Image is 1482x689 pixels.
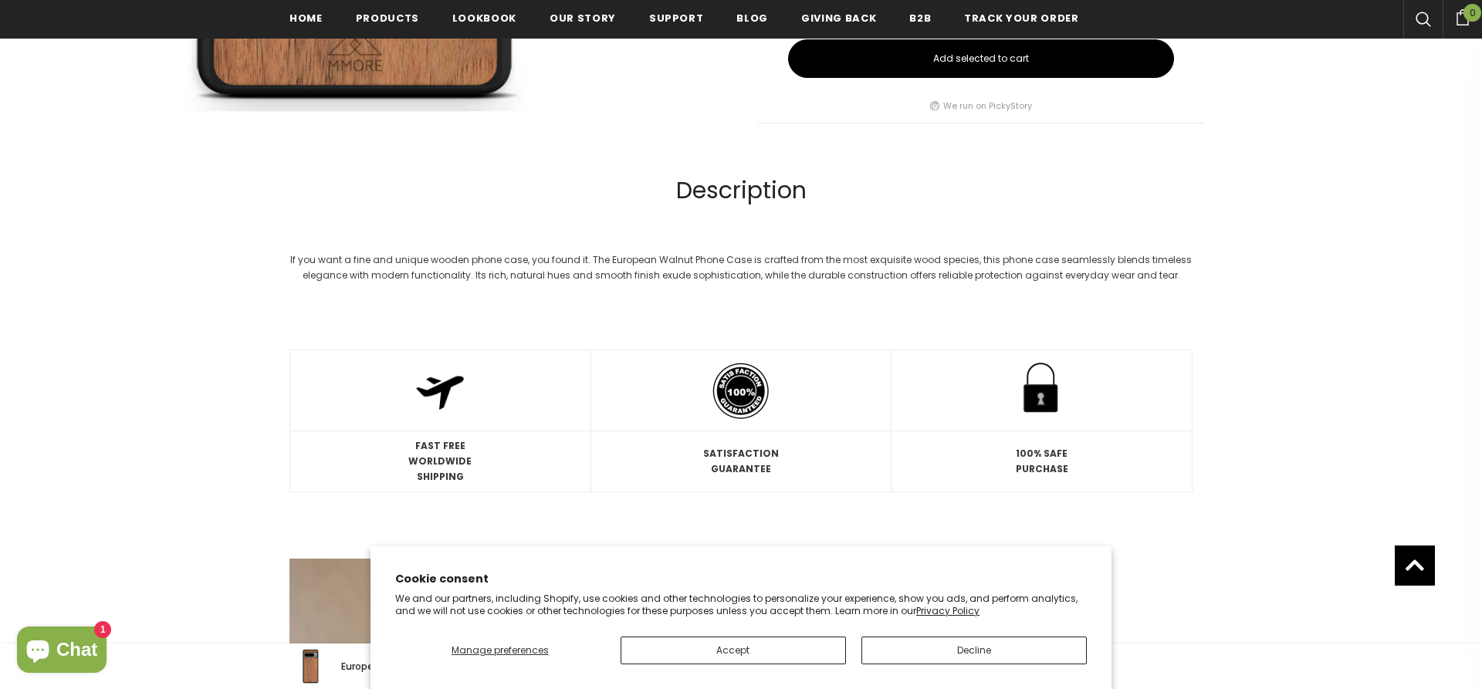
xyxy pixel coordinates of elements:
span: Lookbook [452,11,516,25]
p: We and our partners, including Shopify, use cookies and other technologies to personalize your ex... [395,593,1087,616]
span: Home [289,11,323,25]
span: Add selected to cart [933,52,1029,66]
span: Track your order [964,11,1078,25]
strong: GUARANTEE [711,462,771,475]
span: Giving back [801,11,876,25]
img: picky story [930,101,939,110]
button: Add selected to cart [788,39,1174,78]
strong: PURCHASE [1016,462,1068,475]
span: 0 [1463,4,1481,22]
strong: WORLDWIDE [408,454,472,468]
div: If you want a fine and unique wooden phone case, you found it. The European Walnut Phone Case is c [289,252,1193,283]
span: support [649,11,704,25]
span: B2B [909,11,931,25]
span: Our Story [550,11,616,25]
inbox-online-store-chat: Shopify online store chat [12,627,111,677]
a: Privacy Policy [916,604,980,617]
span: Products [356,11,419,25]
strong: 100% SAFE [1016,447,1068,460]
button: Manage preferences [395,637,605,664]
button: Decline [861,637,1087,664]
span: Manage preferences [452,643,549,657]
button: Accept [621,637,846,664]
img: Mail Plane [411,362,469,419]
span: Description [676,174,807,207]
a: 0 [1443,7,1482,25]
strong: SATISFACTION [703,447,779,460]
strong: SHIPPING [417,470,464,483]
a: We run on PickyStory [943,98,1032,113]
img: Safe Pay Lock [1009,357,1075,424]
strong: FAST FREE [415,439,465,452]
img: Satisfaction Badge [712,362,770,420]
span: Blog [736,11,768,25]
h2: Cookie consent [395,571,1087,587]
